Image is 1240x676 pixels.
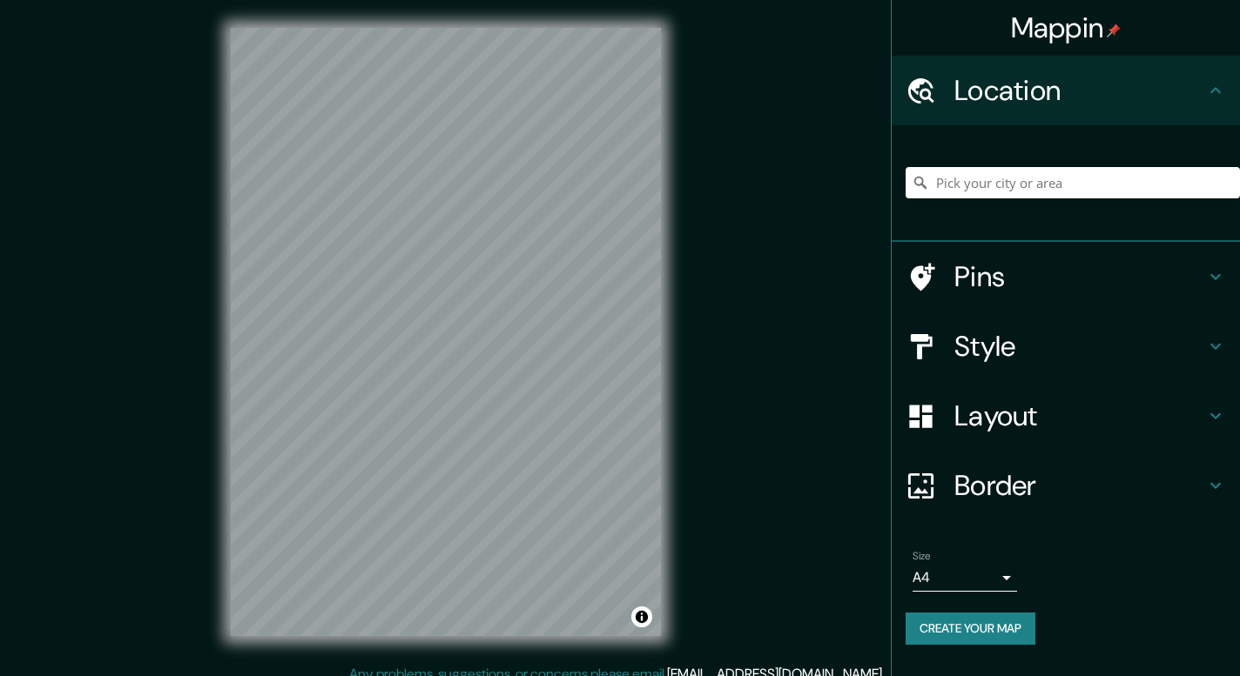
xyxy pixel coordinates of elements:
[892,381,1240,451] div: Layout
[954,73,1205,108] h4: Location
[1085,608,1221,657] iframe: Help widget launcher
[954,398,1205,433] h4: Layout
[1011,10,1122,45] h4: Mappin
[892,242,1240,311] div: Pins
[892,56,1240,125] div: Location
[892,451,1240,520] div: Border
[892,311,1240,381] div: Style
[954,468,1205,503] h4: Border
[954,259,1205,294] h4: Pins
[631,606,652,627] button: Toggle attribution
[231,28,661,636] canvas: Map
[913,549,931,564] label: Size
[906,612,1035,645] button: Create your map
[954,329,1205,364] h4: Style
[1107,23,1121,37] img: pin-icon.png
[913,564,1017,592] div: A4
[906,167,1240,198] input: Pick your city or area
